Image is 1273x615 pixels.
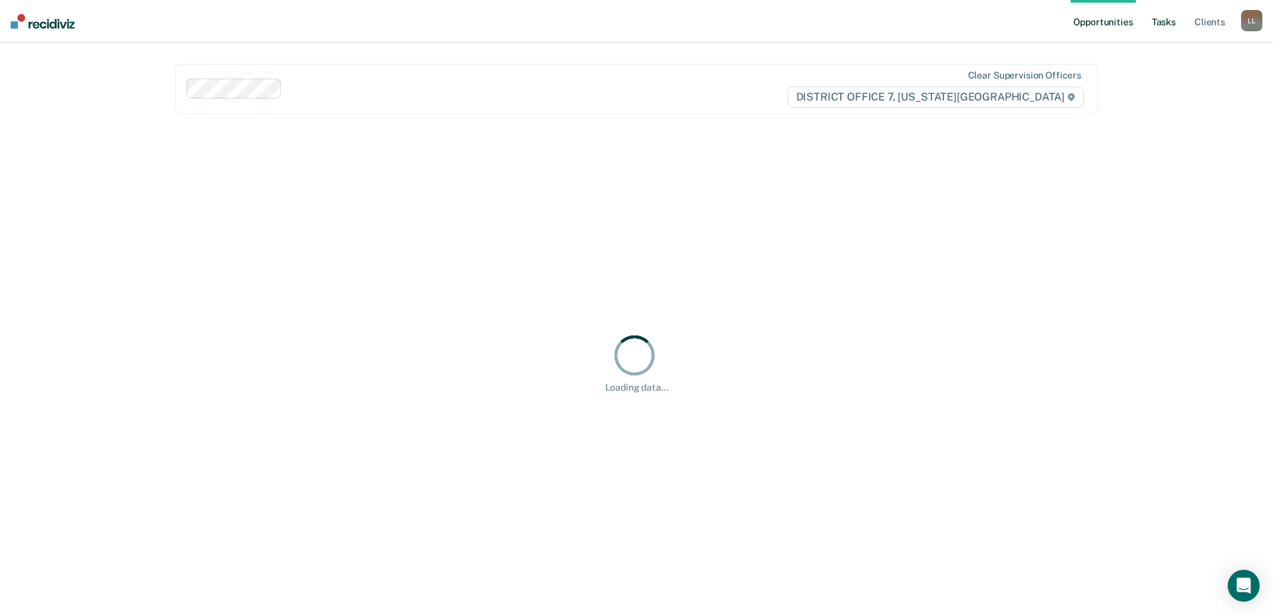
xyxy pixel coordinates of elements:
[1228,570,1260,602] div: Open Intercom Messenger
[1241,10,1262,31] div: L L
[968,70,1081,81] div: Clear supervision officers
[605,382,668,393] div: Loading data...
[788,87,1084,108] span: DISTRICT OFFICE 7, [US_STATE][GEOGRAPHIC_DATA]
[11,14,75,29] img: Recidiviz
[1241,10,1262,31] button: LL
